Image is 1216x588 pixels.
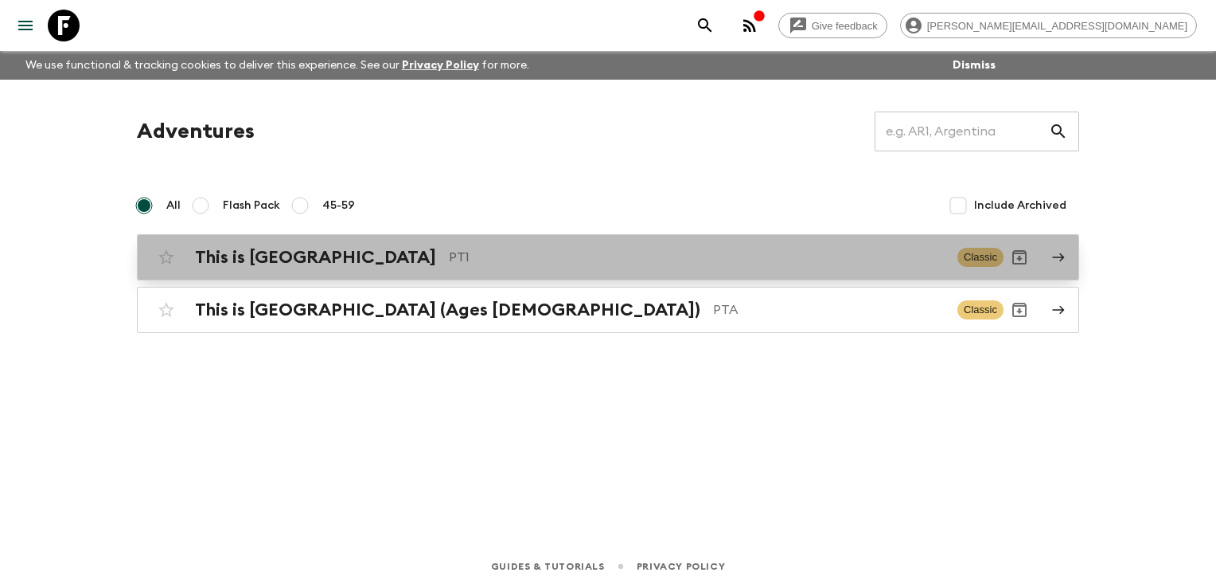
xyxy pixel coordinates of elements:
[957,248,1004,267] span: Classic
[875,109,1049,154] input: e.g. AR1, Argentina
[918,20,1196,32] span: [PERSON_NAME][EMAIL_ADDRESS][DOMAIN_NAME]
[900,13,1197,38] div: [PERSON_NAME][EMAIL_ADDRESS][DOMAIN_NAME]
[803,20,887,32] span: Give feedback
[689,10,721,41] button: search adventures
[223,198,280,214] span: Flash Pack
[137,234,1079,280] a: This is [GEOGRAPHIC_DATA]PT1ClassicArchive
[637,558,725,575] a: Privacy Policy
[949,54,1000,76] button: Dismiss
[195,300,700,320] h2: This is [GEOGRAPHIC_DATA] (Ages [DEMOGRAPHIC_DATA])
[10,10,41,41] button: menu
[195,247,436,268] h2: This is [GEOGRAPHIC_DATA]
[974,198,1066,214] span: Include Archived
[322,198,355,214] span: 45-59
[137,287,1079,333] a: This is [GEOGRAPHIC_DATA] (Ages [DEMOGRAPHIC_DATA])PTAClassicArchive
[713,300,945,319] p: PTA
[491,558,605,575] a: Guides & Tutorials
[1004,241,1035,273] button: Archive
[957,300,1004,319] span: Classic
[137,116,255,147] h1: Adventures
[449,248,945,267] p: PT1
[402,60,479,71] a: Privacy Policy
[166,198,181,214] span: All
[1004,294,1035,326] button: Archive
[778,13,887,38] a: Give feedback
[19,51,536,80] p: We use functional & tracking cookies to deliver this experience. See our for more.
